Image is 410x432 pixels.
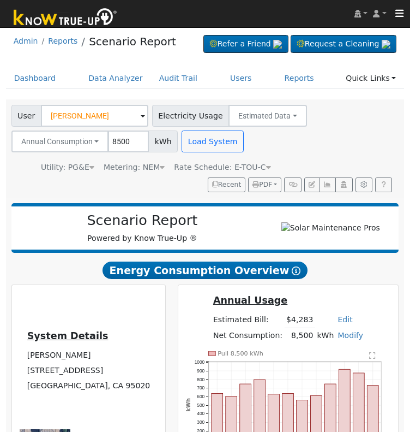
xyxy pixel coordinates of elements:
button: Generate Report Link [284,177,301,193]
img: Solar Maintenance Pros [281,222,380,234]
button: Edit User [304,177,319,193]
text: kWh [185,398,191,412]
text: 1000 [194,359,204,365]
i: Show Help [292,267,300,275]
button: Load System [182,131,244,152]
td: 8,500 [285,328,315,344]
a: Dashboard [6,68,64,88]
a: Audit Trail [151,68,206,88]
td: Net Consumption: [211,328,284,344]
button: Settings [355,177,372,193]
text: 500 [197,403,204,408]
button: Recent [208,177,246,193]
td: [PERSON_NAME] [25,348,152,363]
u: System Details [27,330,108,341]
a: Modify [337,331,363,340]
a: Scenario Report [89,35,176,48]
img: retrieve [273,40,282,49]
text: 900 [197,368,204,374]
span: User [11,105,41,127]
div: Utility: PG&E [41,162,94,173]
button: Annual Consumption [11,131,109,152]
a: Edit [337,315,352,324]
a: Reports [48,37,77,45]
td: kWh [315,328,336,344]
td: $4,283 [285,312,315,328]
td: Estimated Bill: [211,312,284,328]
a: Data Analyzer [80,68,151,88]
h2: Scenario Report [22,212,262,229]
text: 600 [197,394,204,399]
u: Annual Usage [213,295,287,306]
button: Login As [335,177,352,193]
a: Reports [276,68,322,88]
img: Know True-Up [8,6,123,31]
img: retrieve [382,40,390,49]
a: Refer a Friend [203,35,288,54]
button: Toggle navigation [389,6,410,21]
td: [GEOGRAPHIC_DATA], CA 95020 [25,378,152,394]
button: Estimated Data [228,105,307,127]
a: Quick Links [337,68,404,88]
div: Metering: NEM [104,162,165,173]
text: 400 [197,411,204,417]
a: Users [222,68,260,88]
button: PDF [248,177,281,193]
text: 800 [197,377,204,382]
input: Select a User [41,105,148,127]
span: Alias: None [174,163,270,171]
span: Electricity Usage [152,105,229,127]
div: Powered by Know True-Up ® [17,212,268,244]
text: Pull 8,500 kWh [218,350,263,357]
a: Admin [14,37,38,45]
text: 300 [197,420,204,425]
a: Request a Cleaning [291,35,396,54]
button: Multi-Series Graph [319,177,336,193]
span: PDF [252,181,272,188]
text:  [369,352,376,359]
span: kWh [148,131,178,152]
span: Energy Consumption Overview [102,262,307,279]
text: 700 [197,385,204,390]
td: [STREET_ADDRESS] [25,363,152,378]
a: Help Link [375,177,392,193]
